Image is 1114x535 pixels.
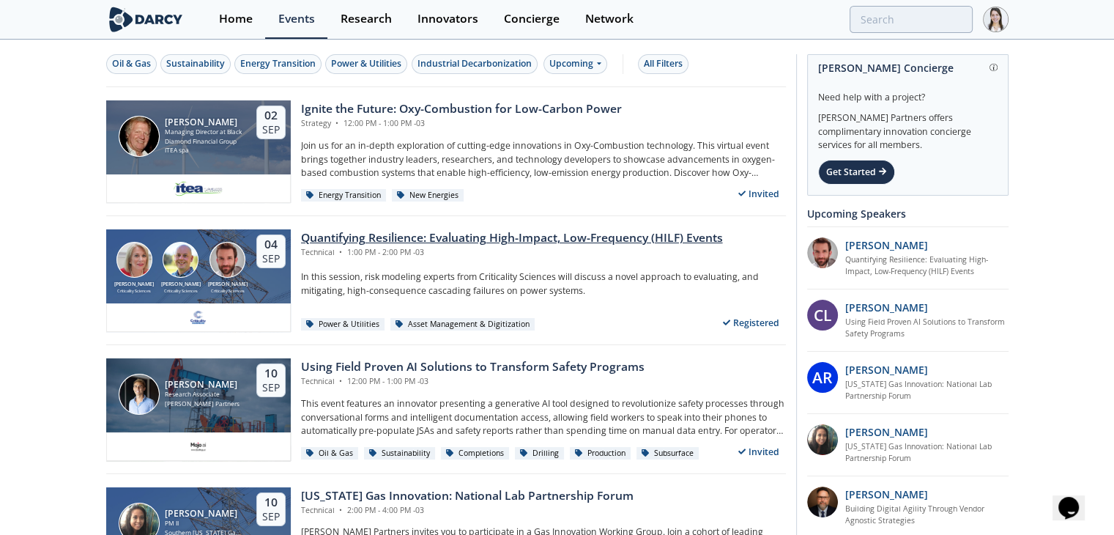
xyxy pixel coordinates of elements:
div: Criticality Sciences [157,288,204,294]
span: • [333,118,341,128]
div: All Filters [644,57,683,70]
div: Home [219,13,253,25]
div: Sep [262,123,280,136]
div: Subsurface [636,447,699,460]
a: Susan Ginsburg [PERSON_NAME] Criticality Sciences Ben Ruddell [PERSON_NAME] Criticality Sciences ... [106,229,786,332]
div: [PERSON_NAME] [165,509,243,519]
img: 90f9c750-37bc-4a35-8c39-e7b0554cf0e9 [807,237,838,268]
p: This event features an innovator presenting a generative AI tool designed to revolutionize safety... [301,397,786,438]
p: [PERSON_NAME] [845,237,928,253]
div: 04 [262,237,280,252]
div: Drilling [515,447,565,460]
div: Get Started [818,160,895,185]
div: Asset Management & Digitization [390,318,535,331]
p: [PERSON_NAME] [845,362,928,377]
div: [PERSON_NAME] Concierge [818,55,998,81]
div: [PERSON_NAME] [165,380,239,390]
div: Criticality Sciences [204,288,251,294]
div: Criticality Sciences [111,288,158,294]
button: Oil & Gas [106,54,157,74]
button: Industrial Decarbonization [412,54,538,74]
img: logo-wide.svg [106,7,186,32]
div: Sep [262,381,280,394]
div: Power & Utilities [331,57,401,70]
div: Invited [732,443,786,461]
div: Technical 12:00 PM - 1:00 PM -03 [301,376,645,388]
div: Events [278,13,315,25]
div: [PERSON_NAME] [111,281,158,289]
button: All Filters [638,54,688,74]
img: information.svg [989,64,998,72]
div: Registered [716,314,786,332]
div: Quantifying Resilience: Evaluating High-Impact, Low-Frequency (HILF) Events [301,229,723,247]
div: Innovators [417,13,478,25]
p: Join us for an in-depth exploration of cutting-edge innovations in Oxy-Combustion technology. Thi... [301,139,786,180]
a: Patrick Imeson [PERSON_NAME] Managing Director at Black Diamond Financial Group ITEA spa 02 Sep I... [106,100,786,203]
div: Concierge [504,13,560,25]
img: e2203200-5b7a-4eed-a60e-128142053302 [173,180,224,197]
input: Advanced Search [850,6,973,33]
a: [US_STATE] Gas Innovation: National Lab Partnership Forum [845,379,1009,402]
div: Sustainability [166,57,225,70]
div: Sep [262,510,280,523]
div: Upcoming [543,54,607,74]
img: f59c13b7-8146-4c0f-b540-69d0cf6e4c34 [189,309,207,326]
img: Profile [983,7,1009,32]
div: Completions [441,447,510,460]
div: Need help with a project? [818,81,998,104]
div: Strategy 12:00 PM - 1:00 PM -03 [301,118,622,130]
div: AR [807,362,838,393]
div: 10 [262,495,280,510]
div: Industrial Decarbonization [417,57,532,70]
div: Invited [732,185,786,203]
div: [PERSON_NAME] [204,281,251,289]
div: Technical 2:00 PM - 4:00 PM -03 [301,505,634,517]
img: 48404825-f0c3-46ee-9294-8fbfebb3d474 [807,487,838,517]
div: Network [585,13,634,25]
div: Energy Transition [240,57,316,70]
button: Energy Transition [234,54,322,74]
div: Managing Director at Black Diamond Financial Group [165,128,243,146]
img: P3oGsdP3T1ZY1PVH95Iw [807,424,838,455]
div: Production [570,447,631,460]
div: Upcoming Speakers [807,201,1009,226]
a: [US_STATE] Gas Innovation: National Lab Partnership Forum [845,441,1009,465]
div: PM II [165,519,243,528]
div: [PERSON_NAME] Partners offers complimentary innovation concierge services for all members. [818,104,998,152]
div: New Energies [392,189,464,202]
p: [PERSON_NAME] [845,424,928,440]
div: [US_STATE] Gas Innovation: National Lab Partnership Forum [301,487,634,505]
img: c99e3ca0-ae72-4bf9-a710-a645b1189d83 [189,438,207,455]
p: In this session, risk modeling experts from Criticality Sciences will discuss a novel approach to... [301,270,786,298]
div: [PERSON_NAME] Partners [165,399,239,409]
div: 10 [262,366,280,381]
div: Oil & Gas [301,447,359,460]
div: Power & Utilities [301,318,385,331]
a: Quantifying Resilience: Evaluating High-Impact, Low-Frequency (HILF) Events [845,254,1009,278]
div: CL [807,300,838,331]
img: Juan Mayol [119,374,160,415]
div: [PERSON_NAME] [165,117,243,128]
img: Ross Dakin [209,242,245,278]
img: Patrick Imeson [119,116,160,157]
button: Power & Utilities [325,54,407,74]
div: Research Associate [165,390,239,399]
span: • [337,376,345,386]
a: Using Field Proven AI Solutions to Transform Safety Programs [845,317,1009,340]
span: • [337,505,345,515]
a: Juan Mayol [PERSON_NAME] Research Associate [PERSON_NAME] Partners 10 Sep Using Field Proven AI S... [106,358,786,461]
div: [PERSON_NAME] [157,281,204,289]
iframe: chat widget [1052,476,1099,520]
div: Sep [262,252,280,265]
div: Research [341,13,392,25]
img: Susan Ginsburg [116,242,152,278]
div: ITEA spa [165,146,243,155]
a: Building Digital Agility Through Vendor Agnostic Strategies [845,503,1009,527]
div: 02 [262,108,280,123]
p: [PERSON_NAME] [845,487,928,502]
div: Ignite the Future: Oxy-Combustion for Low-Carbon Power [301,100,622,118]
div: Using Field Proven AI Solutions to Transform Safety Programs [301,358,645,376]
div: Technical 1:00 PM - 2:00 PM -03 [301,247,723,259]
span: • [337,247,345,257]
button: Sustainability [160,54,231,74]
